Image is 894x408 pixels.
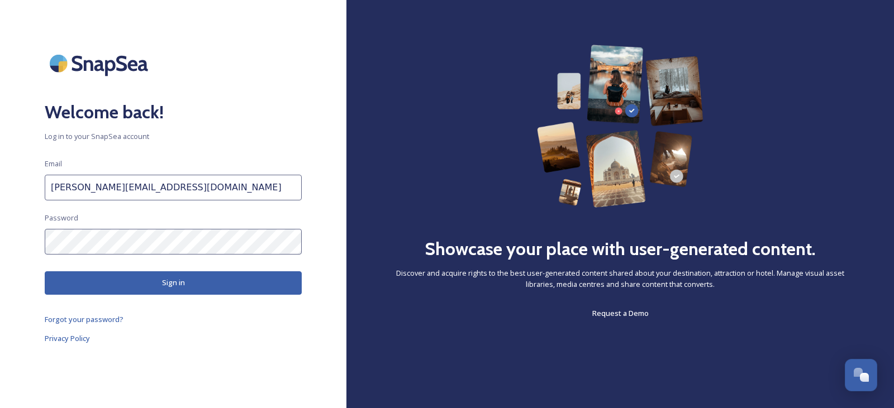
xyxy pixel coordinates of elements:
[45,45,156,82] img: SnapSea Logo
[45,271,302,294] button: Sign in
[425,236,816,262] h2: Showcase your place with user-generated content.
[45,131,302,142] span: Log in to your SnapSea account
[537,45,703,208] img: 63b42ca75bacad526042e722_Group%20154-p-800.png
[592,308,649,318] span: Request a Demo
[45,175,302,200] input: john.doe@snapsea.io
[45,213,78,223] span: Password
[45,99,302,126] h2: Welcome back!
[45,332,302,345] a: Privacy Policy
[45,333,90,343] span: Privacy Policy
[391,268,849,289] span: Discover and acquire rights to the best user-generated content shared about your destination, att...
[45,314,123,324] span: Forgot your password?
[45,313,302,326] a: Forgot your password?
[845,359,877,391] button: Open Chat
[592,306,649,320] a: Request a Demo
[45,159,62,169] span: Email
